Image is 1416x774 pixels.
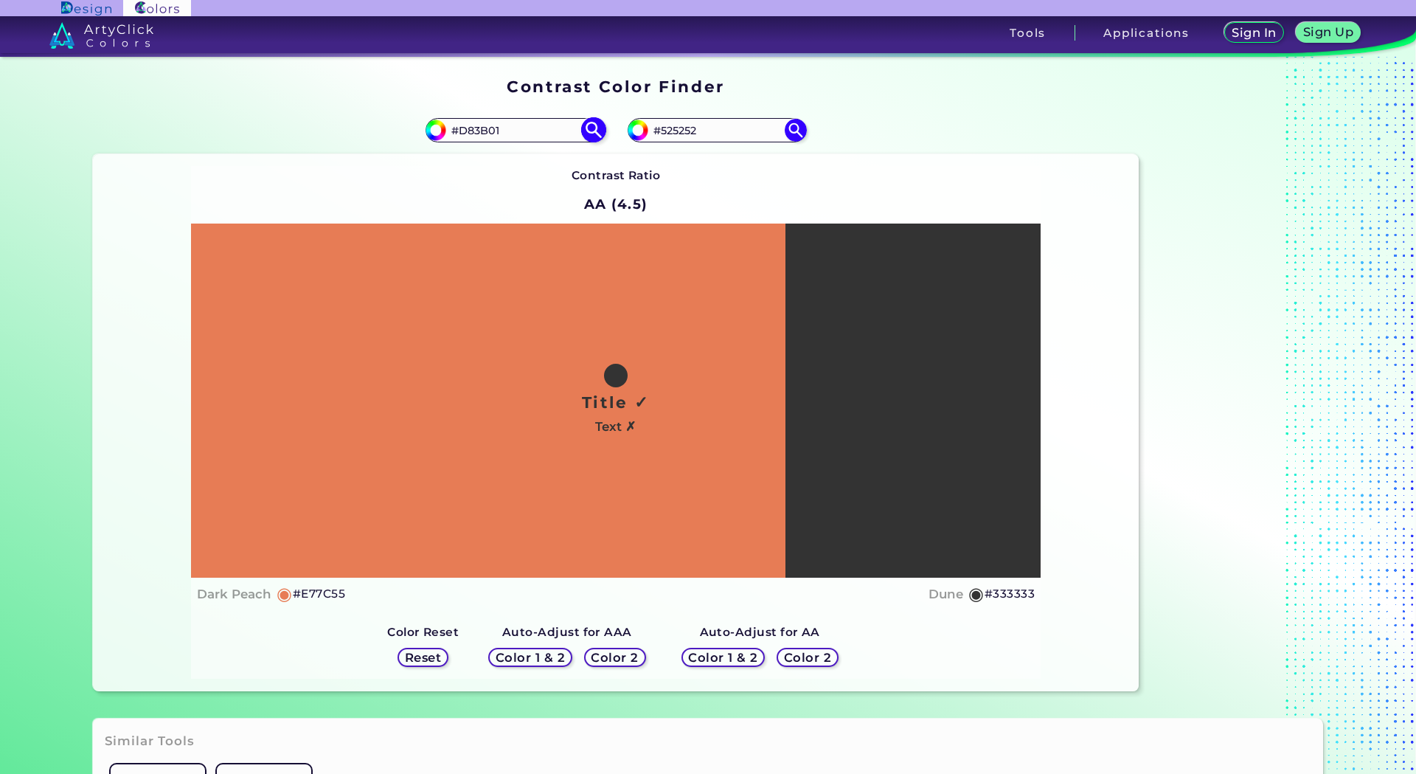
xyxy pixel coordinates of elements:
h1: Contrast Color Finder [507,75,724,97]
img: logo_artyclick_colors_white.svg [49,22,153,49]
input: type color 1.. [446,120,583,140]
h5: #E77C55 [293,584,345,604]
h5: Sign In [1232,27,1276,38]
h5: #333333 [985,584,1035,604]
h5: Color 2 [784,652,831,663]
input: type color 2.. [648,120,785,140]
h5: Color 2 [591,652,638,663]
h2: AA (4.5) [577,188,655,221]
h4: Dark Peach [197,584,271,605]
h1: Title ✓ [582,391,650,413]
h3: Tools [1010,27,1046,38]
h5: Color 1 & 2 [496,652,565,663]
h5: Reset [405,652,441,663]
strong: Color Reset [387,625,459,639]
h3: Applications [1103,27,1190,38]
h4: Dune [929,584,963,605]
h4: Text ✗ [595,416,636,438]
h5: ◉ [277,585,293,603]
img: icon search [785,119,807,141]
img: ArtyClick Design logo [61,1,111,15]
h5: Sign Up [1303,26,1353,38]
h5: ◉ [968,585,985,603]
a: Sign Up [1296,22,1361,43]
h3: Similar Tools [105,733,195,750]
strong: Auto-Adjust for AA [700,625,820,639]
strong: Contrast Ratio [572,168,661,182]
a: Sign In [1224,22,1285,43]
img: icon search [580,117,606,143]
strong: Auto-Adjust for AAA [502,625,632,639]
h5: Color 1 & 2 [688,652,757,663]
